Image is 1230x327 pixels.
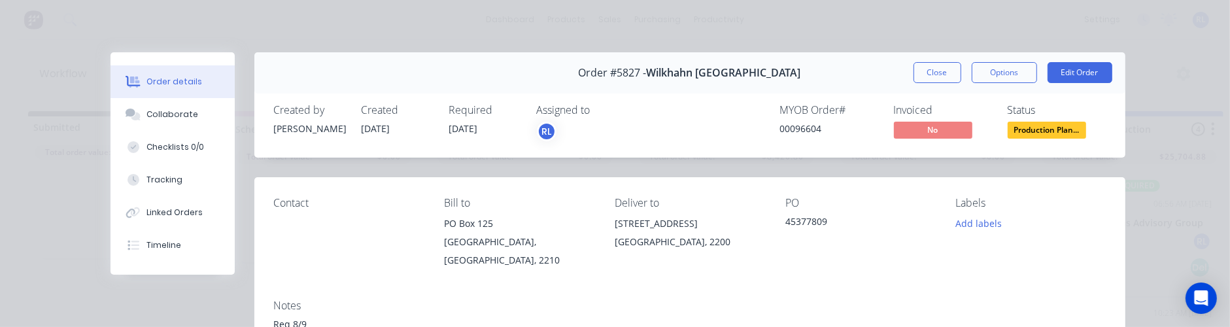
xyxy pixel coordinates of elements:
span: No [894,122,972,138]
div: Notes [274,300,1106,312]
span: Production Plan... [1008,122,1086,138]
span: [DATE] [449,122,478,135]
div: Deliver to [615,197,764,209]
div: MYOB Order # [780,104,878,116]
div: Timeline [146,239,181,251]
button: Collaborate [111,98,235,131]
div: Open Intercom Messenger [1186,283,1217,314]
div: Status [1008,104,1106,116]
div: Labels [956,197,1106,209]
div: [PERSON_NAME] [274,122,346,135]
button: Order details [111,65,235,98]
button: Options [972,62,1037,83]
div: Contact [274,197,424,209]
button: Checklists 0/0 [111,131,235,163]
div: Checklists 0/0 [146,141,204,153]
button: Close [914,62,961,83]
div: Invoiced [894,104,992,116]
div: Linked Orders [146,207,203,218]
div: Created by [274,104,346,116]
div: Created [362,104,434,116]
div: Order details [146,76,202,88]
button: Edit Order [1048,62,1112,83]
div: PO [785,197,935,209]
div: Bill to [444,197,594,209]
div: [STREET_ADDRESS] [615,215,764,233]
div: 45377809 [785,215,935,233]
div: Assigned to [537,104,668,116]
div: Required [449,104,521,116]
span: [DATE] [362,122,390,135]
button: RL [537,122,556,141]
div: [GEOGRAPHIC_DATA], 2200 [615,233,764,251]
button: Add labels [949,215,1009,232]
button: Linked Orders [111,196,235,229]
div: Collaborate [146,109,198,120]
button: Production Plan... [1008,122,1086,141]
button: Tracking [111,163,235,196]
div: Tracking [146,174,182,186]
div: [STREET_ADDRESS][GEOGRAPHIC_DATA], 2200 [615,215,764,256]
span: Wilkhahn [GEOGRAPHIC_DATA] [647,67,801,79]
div: PO Box 125 [444,215,594,233]
div: PO Box 125[GEOGRAPHIC_DATA], [GEOGRAPHIC_DATA], 2210 [444,215,594,269]
div: 00096604 [780,122,878,135]
button: Timeline [111,229,235,262]
div: [GEOGRAPHIC_DATA], [GEOGRAPHIC_DATA], 2210 [444,233,594,269]
span: Order #5827 - [579,67,647,79]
